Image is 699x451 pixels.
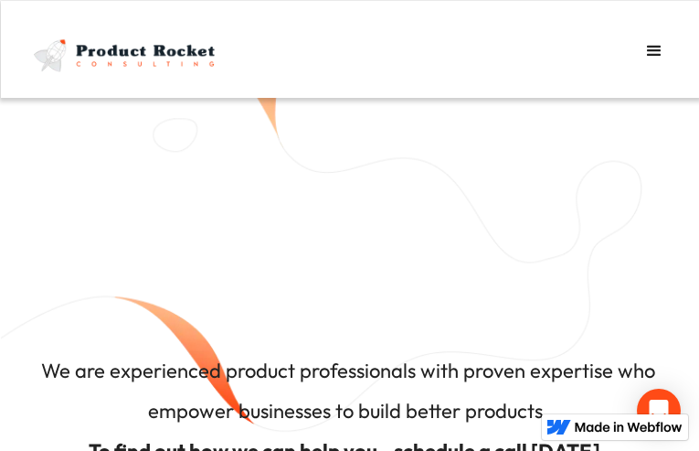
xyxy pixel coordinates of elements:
img: Product Rocket full light logo [28,24,225,80]
div: Open Intercom Messenger [637,389,681,433]
a: home [19,24,225,80]
img: Made in Webflow [575,422,683,433]
h4: We are experienced product professionals with proven expertise who empower businesses to build be... [1,341,698,442]
div: menu [627,24,682,79]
